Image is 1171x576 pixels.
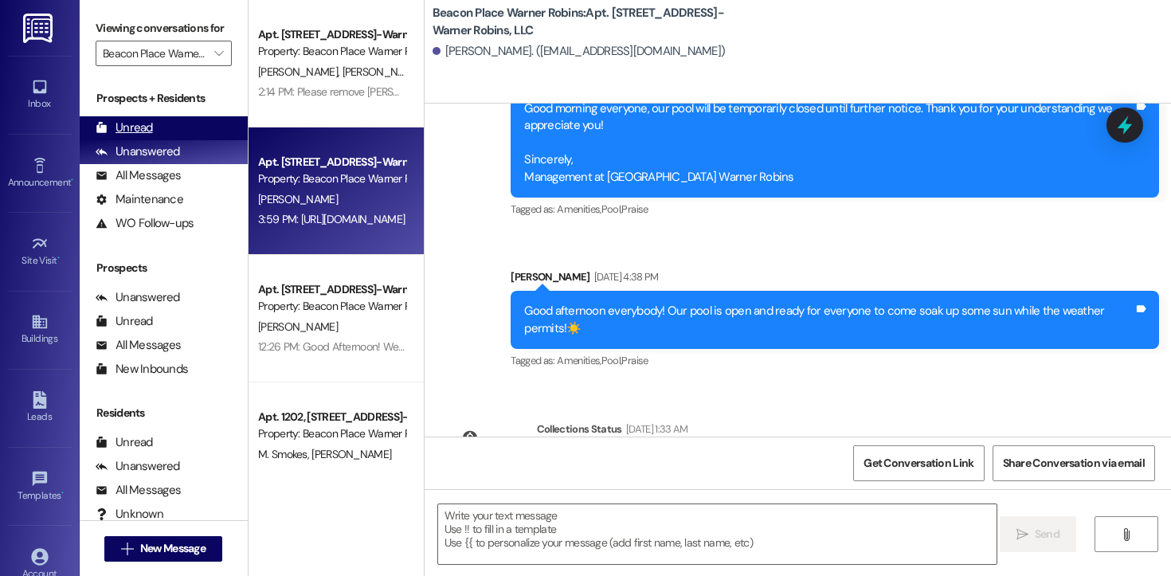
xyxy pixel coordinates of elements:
a: Buildings [8,308,72,351]
div: Collections Status [537,421,622,437]
div: [PERSON_NAME]. ([EMAIL_ADDRESS][DOMAIN_NAME]) [433,43,726,60]
div: Unread [96,120,153,136]
div: Unread [96,434,153,451]
div: All Messages [96,482,181,499]
a: Leads [8,386,72,429]
span: [PERSON_NAME] [342,65,421,79]
div: [DATE] 4:38 PM [590,268,659,285]
div: All Messages [96,337,181,354]
span: Send [1035,526,1059,543]
i:  [121,543,133,555]
div: 2:14 PM: Please remove [PERSON_NAME] from the text messages [258,84,559,99]
span: • [57,253,60,264]
div: Tagged as: [511,349,1159,372]
div: [DATE] 1:33 AM [622,421,688,437]
div: Good afternoon everybody! Our pool is open and ready for everyone to come soak up some sun while ... [524,303,1134,337]
div: WO Follow-ups [96,215,194,232]
span: [PERSON_NAME] [258,319,338,334]
i:  [1016,528,1028,541]
div: Prospects [80,260,248,276]
input: All communities [103,41,206,66]
div: Good morning everyone, our pool will be temporarily closed until further notice. Thank you for yo... [524,100,1134,186]
div: Unknown [96,506,163,523]
a: Site Visit • [8,230,72,273]
div: Apt. [STREET_ADDRESS]-Warner Robins, LLC [258,154,405,170]
div: Tagged as: [511,198,1159,221]
button: Get Conversation Link [853,445,984,481]
span: Amenities , [557,354,601,367]
div: Apt. 1202, [STREET_ADDRESS]-Warner Robins, LLC [258,409,405,425]
div: Apt. [STREET_ADDRESS]-Warner Robins, LLC [258,26,405,43]
div: 3:59 PM: [URL][DOMAIN_NAME] [258,212,405,226]
span: Praise [621,202,648,216]
span: Pool , [601,354,622,367]
div: Unread [96,313,153,330]
span: [PERSON_NAME] [258,65,343,79]
span: • [61,488,64,499]
span: M. Smokes [258,447,311,461]
div: Property: Beacon Place Warner Robins [258,170,405,187]
button: New Message [104,536,222,562]
span: [PERSON_NAME] [311,447,391,461]
i:  [214,47,223,60]
span: Pool , [601,202,622,216]
a: Templates • [8,465,72,508]
i:  [1120,528,1132,541]
div: All Messages [96,167,181,184]
span: • [71,174,73,186]
div: Unanswered [96,458,180,475]
div: Property: Beacon Place Warner Robins [258,425,405,442]
span: New Message [140,540,206,557]
div: Maintenance [96,191,183,208]
div: Property: Beacon Place Warner Robins [258,43,405,60]
div: Residents [80,405,248,421]
div: Apt. [STREET_ADDRESS]-Warner Robins, LLC [258,281,405,298]
div: Unanswered [96,289,180,306]
b: Beacon Place Warner Robins: Apt. [STREET_ADDRESS]-Warner Robins, LLC [433,5,751,39]
div: New Inbounds [96,361,188,378]
span: Share Conversation via email [1003,455,1145,472]
button: Share Conversation via email [993,445,1155,481]
button: Send [1000,516,1077,552]
img: ResiDesk Logo [23,14,56,43]
span: Get Conversation Link [864,455,973,472]
div: Unanswered [96,143,180,160]
span: Amenities , [557,202,601,216]
div: [PERSON_NAME] [511,268,1159,291]
span: [PERSON_NAME] [258,192,338,206]
div: Prospects + Residents [80,90,248,107]
span: Praise [621,354,648,367]
label: Viewing conversations for [96,16,232,41]
a: Inbox [8,73,72,116]
div: Property: Beacon Place Warner Robins [258,298,405,315]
